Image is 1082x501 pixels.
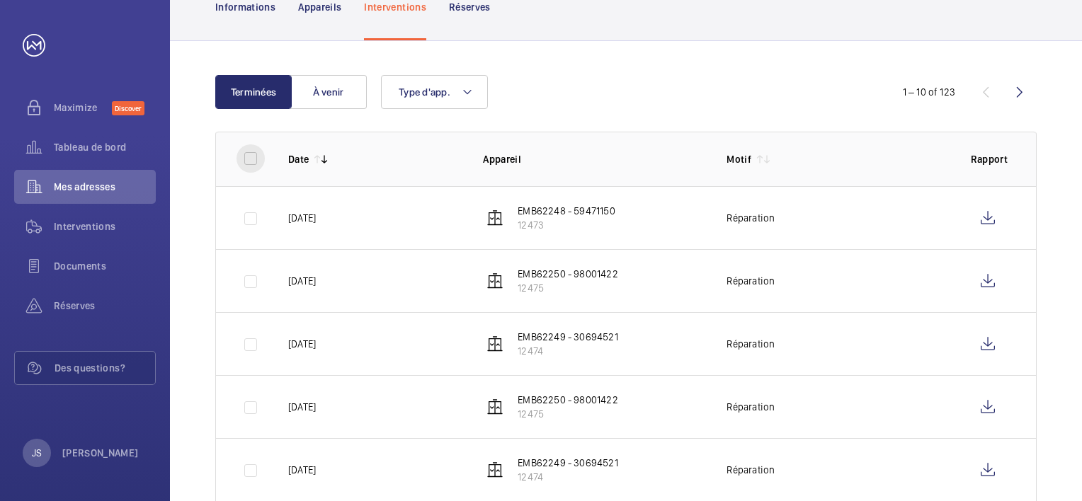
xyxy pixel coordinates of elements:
button: À venir [290,75,367,109]
span: Discover [112,101,144,115]
span: Documents [54,259,156,273]
p: Rapport [971,152,1008,166]
p: EMB62250 - 98001422 [518,267,617,281]
p: EMB62250 - 98001422 [518,393,617,407]
div: 1 – 10 of 123 [903,85,955,99]
span: Interventions [54,219,156,234]
button: Type d'app. [381,75,488,109]
p: [DATE] [288,463,316,477]
button: Terminées [215,75,292,109]
img: elevator.svg [486,272,503,289]
span: Maximize [54,100,112,115]
p: Motif [727,152,751,166]
p: Réparation [727,211,775,225]
p: EMB62248 - 59471150 [518,204,615,218]
img: elevator.svg [486,209,503,226]
span: Tableau de bord [54,140,156,154]
p: [DATE] [288,337,316,351]
p: Réparation [727,400,775,414]
p: [DATE] [288,211,316,225]
p: [DATE] [288,400,316,414]
span: Mes adresses [54,180,156,194]
p: [PERSON_NAME] [62,446,139,460]
p: 12475 [518,281,617,295]
span: Des questions? [55,361,155,375]
p: 12475 [518,407,617,421]
img: elevator.svg [486,461,503,478]
p: 12474 [518,344,617,358]
p: [DATE] [288,274,316,288]
img: elevator.svg [486,335,503,352]
span: Réserves [54,299,156,313]
p: EMB62249 - 30694521 [518,456,617,470]
p: 12473 [518,218,615,232]
p: 12474 [518,470,617,484]
span: Type d'app. [399,86,450,98]
p: JS [32,446,42,460]
p: Réparation [727,337,775,351]
p: Réparation [727,274,775,288]
p: Appareil [483,152,704,166]
img: elevator.svg [486,398,503,415]
p: EMB62249 - 30694521 [518,330,617,344]
p: Date [288,152,309,166]
p: Réparation [727,463,775,477]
